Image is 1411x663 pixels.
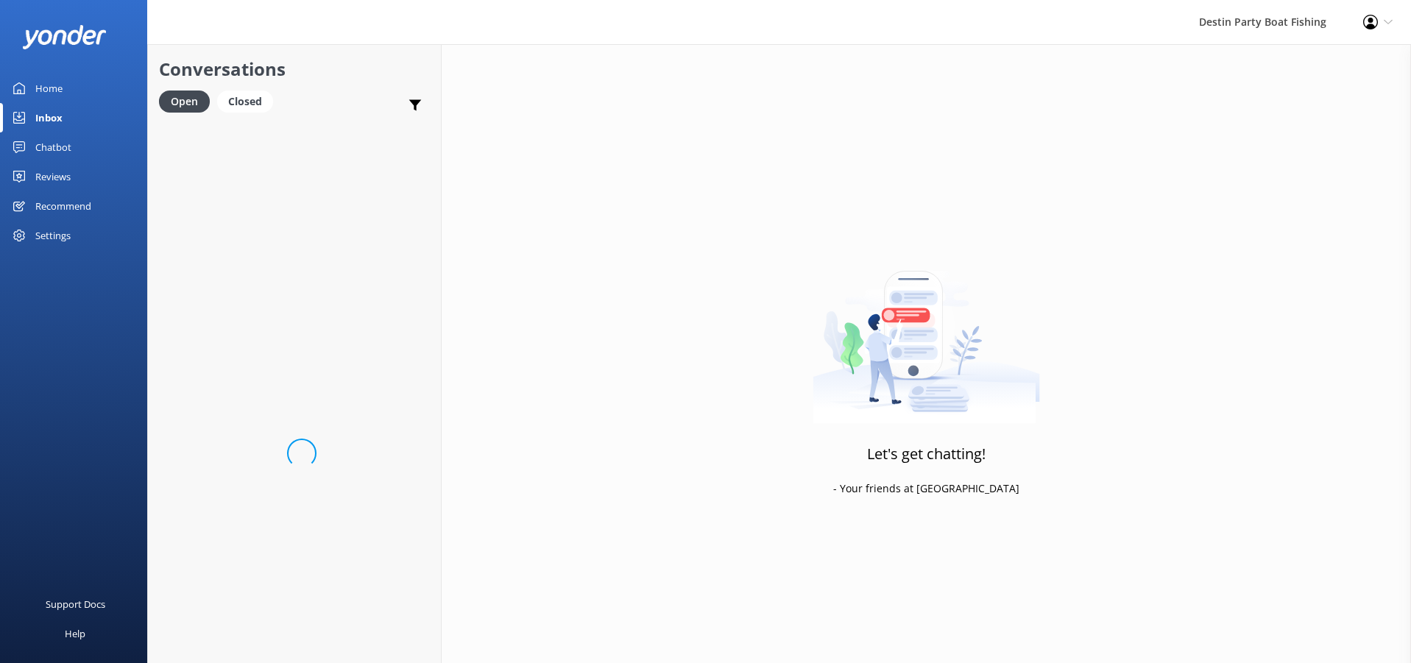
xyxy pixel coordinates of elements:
[65,619,85,648] div: Help
[35,191,91,221] div: Recommend
[35,103,63,132] div: Inbox
[35,162,71,191] div: Reviews
[35,74,63,103] div: Home
[159,91,210,113] div: Open
[813,240,1040,424] img: artwork of a man stealing a conversation from at giant smartphone
[22,25,107,49] img: yonder-white-logo.png
[35,221,71,250] div: Settings
[46,589,105,619] div: Support Docs
[159,93,217,109] a: Open
[217,91,273,113] div: Closed
[217,93,280,109] a: Closed
[833,481,1019,497] p: - Your friends at [GEOGRAPHIC_DATA]
[867,442,986,466] h3: Let's get chatting!
[159,55,430,83] h2: Conversations
[35,132,71,162] div: Chatbot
